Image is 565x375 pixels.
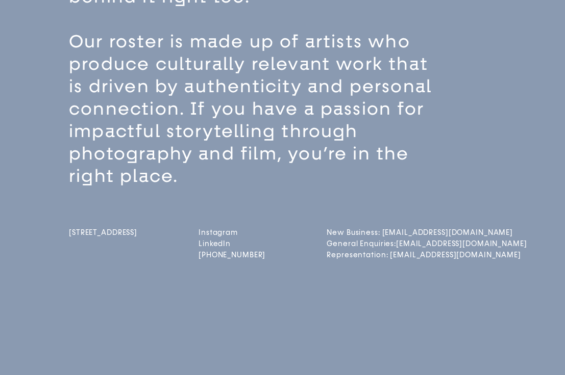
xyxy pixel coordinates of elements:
a: General Enquiries:[EMAIL_ADDRESS][DOMAIN_NAME] [327,239,407,248]
a: [PHONE_NUMBER] [199,251,265,259]
a: Instagram [199,228,265,237]
a: New Business: [EMAIL_ADDRESS][DOMAIN_NAME] [327,228,407,237]
p: Our roster is made up of artists who produce culturally relevant work that is driven by authentic... [69,31,439,187]
a: LinkedIn [199,239,265,248]
a: Representation: [EMAIL_ADDRESS][DOMAIN_NAME] [327,251,407,259]
span: [STREET_ADDRESS] [69,228,137,237]
a: [STREET_ADDRESS] [69,228,137,262]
